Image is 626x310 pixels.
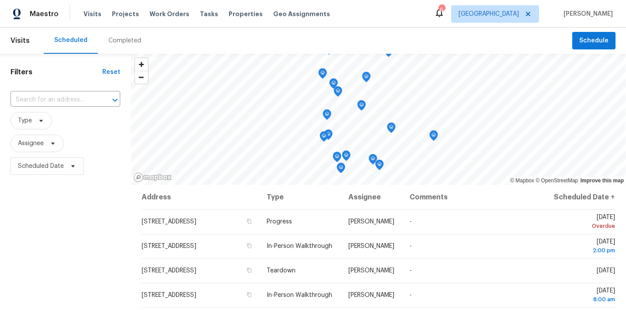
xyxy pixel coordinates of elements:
a: Improve this map [581,178,624,184]
span: Teardown [267,268,296,274]
span: Type [18,116,32,125]
span: Visits [10,31,30,50]
span: [DATE] [597,268,615,274]
div: Map marker [323,109,331,123]
button: Zoom in [135,58,148,71]
span: Scheduled Date [18,162,64,171]
span: Progress [267,219,292,225]
th: Comments [403,185,545,209]
div: 8:00 am [552,295,615,304]
th: Scheduled Date ↑ [545,185,616,209]
button: Open [109,94,121,106]
span: [DATE] [552,214,615,230]
button: Copy Address [245,266,253,274]
span: - [410,219,412,225]
th: Type [260,185,341,209]
div: Map marker [318,68,327,82]
div: Map marker [429,130,438,144]
span: - [410,268,412,274]
span: Tasks [200,11,218,17]
div: 6 [438,5,445,14]
span: [PERSON_NAME] [348,292,394,298]
button: Zoom out [135,71,148,84]
span: Schedule [579,35,609,46]
div: Map marker [375,160,384,173]
span: Assignee [18,139,44,148]
div: Overdue [552,222,615,230]
span: [GEOGRAPHIC_DATA] [459,10,519,18]
span: [DATE] [552,239,615,255]
div: Map marker [337,163,345,176]
span: Properties [229,10,263,18]
div: Map marker [334,86,342,100]
span: [PERSON_NAME] [560,10,613,18]
div: Map marker [357,100,366,114]
h1: Filters [10,68,102,77]
button: Schedule [572,32,616,50]
div: Map marker [387,122,396,136]
span: [PERSON_NAME] [348,268,394,274]
span: In-Person Walkthrough [267,243,332,249]
a: OpenStreetMap [536,178,578,184]
div: Map marker [333,152,341,165]
button: Copy Address [245,291,253,299]
span: Projects [112,10,139,18]
div: Map marker [369,154,377,167]
div: Scheduled [54,36,87,45]
div: Map marker [320,131,328,145]
button: Copy Address [245,242,253,250]
span: Work Orders [150,10,189,18]
a: Mapbox [510,178,534,184]
div: Map marker [342,150,351,164]
input: Search for an address... [10,93,96,107]
button: Copy Address [245,217,253,225]
span: [STREET_ADDRESS] [142,292,196,298]
div: Completed [108,36,141,45]
div: Map marker [329,78,338,92]
span: Visits [83,10,101,18]
span: [STREET_ADDRESS] [142,219,196,225]
span: [STREET_ADDRESS] [142,243,196,249]
span: [PERSON_NAME] [348,219,394,225]
div: Map marker [324,129,333,143]
a: Mapbox homepage [133,172,172,182]
span: - [410,292,412,298]
div: 2:00 pm [552,246,615,255]
span: Geo Assignments [273,10,330,18]
span: In-Person Walkthrough [267,292,332,298]
span: Maestro [30,10,59,18]
div: Map marker [362,72,371,85]
th: Assignee [341,185,403,209]
span: [STREET_ADDRESS] [142,268,196,274]
span: [PERSON_NAME] [348,243,394,249]
span: [DATE] [552,288,615,304]
div: Reset [102,68,120,77]
span: - [410,243,412,249]
th: Address [141,185,260,209]
canvas: Map [131,54,626,185]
